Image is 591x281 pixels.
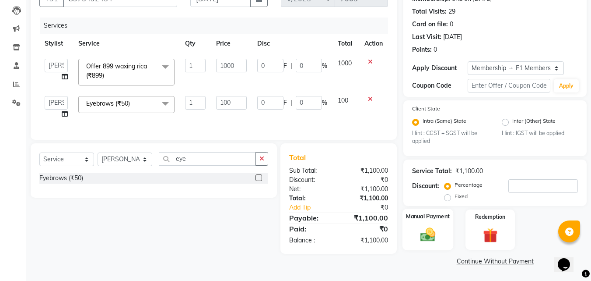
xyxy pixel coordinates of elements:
div: ₹0 [339,175,395,185]
div: Net: [283,185,339,194]
label: Manual Payment [406,213,450,221]
label: Client State [412,105,440,113]
span: F [283,98,287,107]
div: Sub Total: [283,166,339,175]
a: x [104,71,108,79]
div: Points: [412,45,432,54]
span: | [290,61,292,71]
label: Percentage [455,181,483,189]
a: Add Tip [283,203,348,212]
label: Fixed [455,192,468,200]
div: Discount: [283,175,339,185]
span: % [322,98,327,107]
div: 0 [450,20,453,29]
div: Coupon Code [412,81,467,90]
div: ₹1,100.00 [339,166,395,175]
img: _gift.svg [479,226,502,244]
div: ₹0 [348,203,395,212]
img: _cash.svg [416,226,440,244]
span: Eyebrows (₹50) [86,100,130,107]
span: Offer 899 waxing rica (₹899) [86,62,147,79]
span: 1000 [338,59,352,67]
div: Apply Discount [412,64,467,73]
div: ₹0 [339,224,395,234]
input: Search or Scan [159,152,256,166]
button: Apply [554,79,579,92]
small: Hint : CGST + SGST will be applied [412,129,488,146]
th: Action [359,34,388,53]
div: ₹1,100.00 [339,194,395,203]
div: 29 [448,7,455,16]
label: Inter (Other) State [512,117,556,128]
div: 0 [434,45,437,54]
div: Paid: [283,224,339,234]
div: Last Visit: [412,32,441,42]
iframe: chat widget [554,246,582,272]
span: F [283,61,287,71]
span: | [290,98,292,107]
th: Total [332,34,359,53]
div: Discount: [412,181,439,191]
th: Price [211,34,252,53]
th: Stylist [39,34,73,53]
div: Balance : [283,236,339,245]
th: Service [73,34,180,53]
small: Hint : IGST will be applied [502,129,578,137]
div: ₹1,100.00 [339,236,395,245]
div: Total Visits: [412,7,447,16]
div: [DATE] [443,32,462,42]
span: Total [289,153,309,162]
a: Continue Without Payment [405,257,585,266]
label: Intra (Same) State [423,117,466,128]
div: ₹1,100.00 [339,213,395,223]
div: Eyebrows (₹50) [39,174,83,183]
th: Disc [252,34,332,53]
input: Enter Offer / Coupon Code [468,79,550,92]
div: Card on file: [412,20,448,29]
label: Redemption [475,213,505,221]
div: Total: [283,194,339,203]
a: x [130,100,134,107]
span: 100 [338,96,348,104]
div: ₹1,100.00 [339,185,395,194]
div: Payable: [283,213,339,223]
th: Qty [180,34,211,53]
span: % [322,61,327,71]
div: ₹1,100.00 [455,167,483,176]
div: Service Total: [412,167,452,176]
div: Services [40,18,395,34]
